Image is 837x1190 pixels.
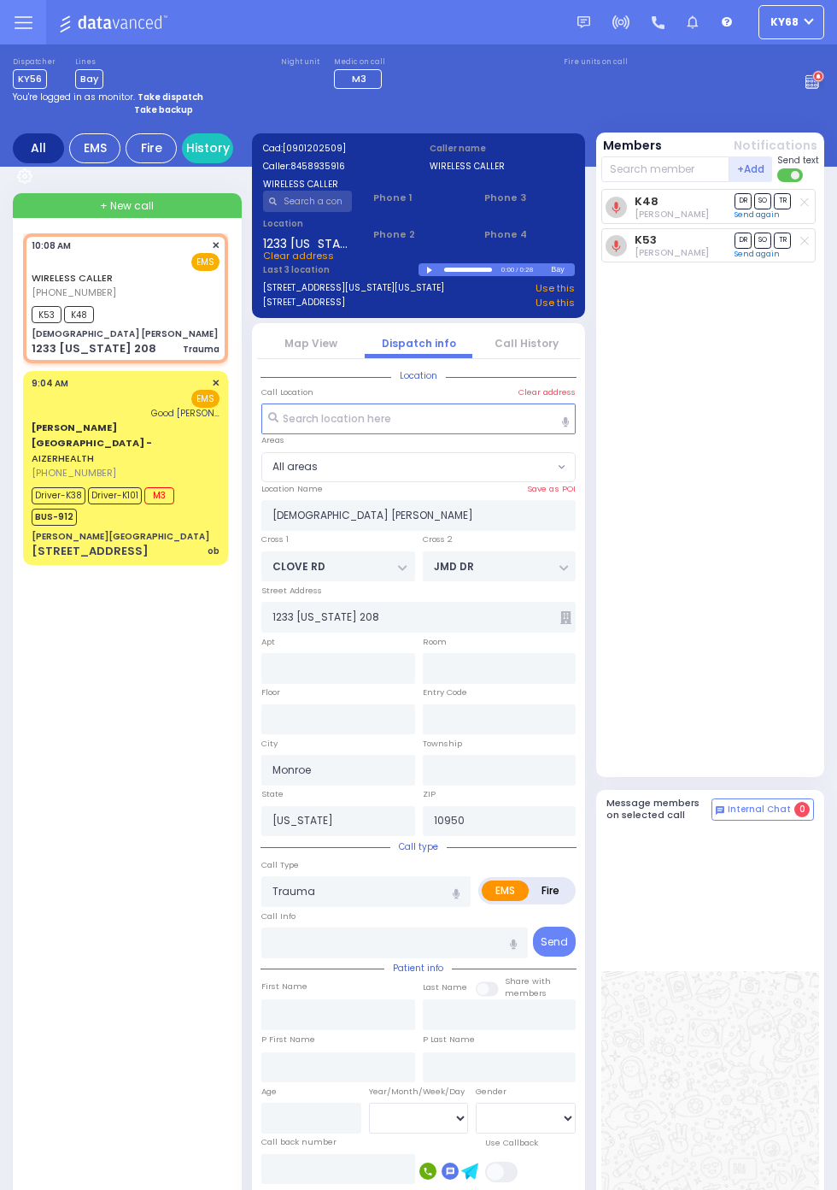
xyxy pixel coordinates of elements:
label: Dispatcher [13,57,56,68]
span: Phone 3 [484,191,574,205]
label: WIRELESS CALLER [430,160,575,173]
span: You're logged in as monitor. [13,91,135,103]
button: +Add [729,156,772,182]
label: Floor [261,686,280,698]
span: Hershel Lowy [635,246,709,259]
img: message.svg [577,16,590,29]
span: Location [391,369,446,382]
label: Caller: [263,160,408,173]
label: Cad: [263,142,408,155]
span: SO [754,233,771,249]
div: Year/Month/Week/Day [369,1086,469,1098]
label: Call Location [261,386,313,398]
span: All areas [272,459,318,474]
span: Internal Chat [728,804,791,816]
a: Send again [735,209,780,220]
span: K53 [32,306,61,323]
span: + New call [100,198,154,214]
span: [PHONE_NUMBER] [32,466,116,480]
input: Search member [601,156,730,182]
label: Caller name [430,142,575,155]
label: EMS [482,881,529,901]
label: Gender [476,1086,506,1098]
strong: Take backup [134,103,193,116]
img: Logo [59,12,173,33]
label: Fire units on call [564,57,628,68]
span: Phone 1 [373,191,463,205]
span: BUS-912 [32,509,77,526]
label: Lines [75,57,103,68]
label: Entry Code [423,686,467,698]
label: Cross 1 [261,533,289,545]
div: ob [208,545,219,557]
a: Dispatch info [382,336,456,351]
span: DR [735,193,752,209]
button: Members [603,137,662,155]
span: Send text [777,154,819,167]
span: Patient info [384,962,452,975]
label: First Name [261,981,307,993]
span: Phone 2 [373,227,463,242]
a: [STREET_ADDRESS][US_STATE][US_STATE] [263,281,444,296]
span: Shia Lieberman [635,208,709,221]
label: P Last Name [423,1034,475,1046]
a: K48 [635,195,658,208]
div: Trauma [183,343,219,356]
div: Bay [551,263,574,276]
span: EMS [191,390,219,408]
span: KY56 [13,69,47,89]
strong: Take dispatch [138,91,203,103]
div: 1233 [US_STATE] 208 [32,340,156,357]
div: [DEMOGRAPHIC_DATA] [PERSON_NAME] [32,327,218,340]
button: Notifications [734,137,817,155]
span: M3 [352,72,366,85]
span: Good Sam [151,407,219,420]
a: Use this [536,296,575,310]
label: Turn off text [777,167,805,184]
div: [PERSON_NAME][GEOGRAPHIC_DATA] [32,530,209,543]
label: Location Name [261,483,323,495]
a: AIZERHEALTH [32,421,152,465]
label: Night unit [281,57,319,68]
a: History [182,133,233,163]
div: 0:28 [519,260,535,280]
span: TR [774,233,791,249]
a: Call History [495,336,559,351]
span: members [505,987,547,999]
label: Fire [528,881,573,901]
label: Room [423,636,447,648]
span: TR [774,193,791,209]
div: 0:00 [500,260,516,280]
div: All [13,133,64,163]
label: Call Type [261,859,299,871]
label: Save as POI [527,483,576,495]
span: [0901202509] [283,142,346,155]
label: Call Info [261,910,296,922]
span: Bay [75,69,103,89]
span: [PHONE_NUMBER] [32,286,116,299]
div: [STREET_ADDRESS] [32,543,149,560]
label: City [261,738,278,750]
span: All areas [262,453,553,482]
button: Internal Chat 0 [711,798,814,821]
button: Send [533,927,576,957]
span: Call type [390,840,447,853]
a: K53 [635,233,657,246]
a: WIRELESS CALLER [32,271,113,285]
span: Driver-K38 [32,487,85,504]
label: Age [261,1086,277,1098]
span: EMS [191,253,219,271]
span: [PERSON_NAME][GEOGRAPHIC_DATA] - [32,421,152,450]
label: Location [263,217,353,230]
span: M3 [144,487,174,504]
label: Clear address [518,386,576,398]
label: Street Address [261,585,322,597]
span: 1233 [US_STATE] 208 [263,235,353,249]
span: Driver-K101 [88,487,142,504]
label: Last Name [423,981,467,993]
span: 8458935916 [290,160,345,173]
a: Map View [284,336,337,351]
span: All areas [261,452,576,483]
div: EMS [69,133,120,163]
label: Last 3 location [263,263,419,276]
